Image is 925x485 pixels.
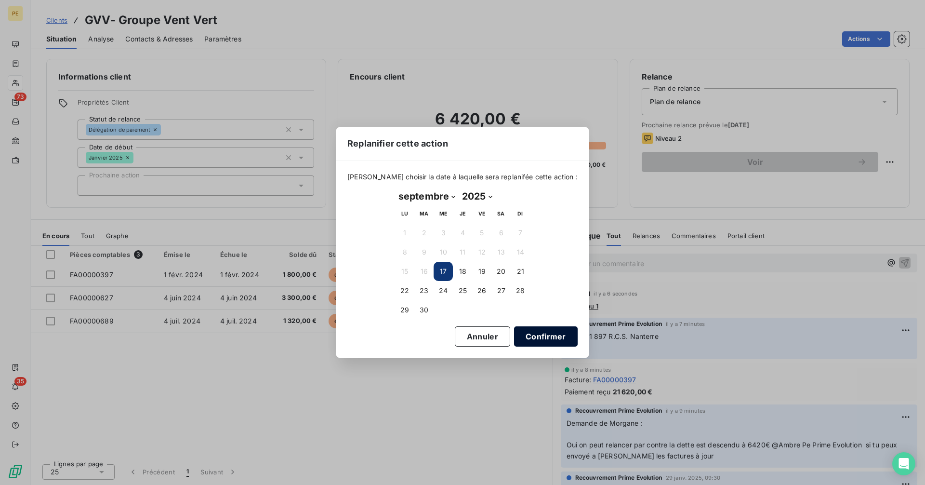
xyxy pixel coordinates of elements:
[347,137,448,150] span: Replanifier cette action
[511,204,530,223] th: dimanche
[414,262,434,281] button: 16
[472,204,491,223] th: vendredi
[472,223,491,242] button: 5
[453,281,472,300] button: 25
[472,281,491,300] button: 26
[491,223,511,242] button: 6
[511,281,530,300] button: 28
[453,262,472,281] button: 18
[472,262,491,281] button: 19
[395,262,414,281] button: 15
[892,452,915,475] div: Open Intercom Messenger
[511,223,530,242] button: 7
[414,242,434,262] button: 9
[511,262,530,281] button: 21
[414,300,434,320] button: 30
[414,223,434,242] button: 2
[491,204,511,223] th: samedi
[434,223,453,242] button: 3
[395,242,414,262] button: 8
[491,262,511,281] button: 20
[395,204,414,223] th: lundi
[491,242,511,262] button: 13
[453,223,472,242] button: 4
[347,172,578,182] span: [PERSON_NAME] choisir la date à laquelle sera replanifée cette action :
[453,204,472,223] th: jeudi
[491,281,511,300] button: 27
[395,223,414,242] button: 1
[414,204,434,223] th: mardi
[453,242,472,262] button: 11
[455,326,510,347] button: Annuler
[434,281,453,300] button: 24
[395,281,414,300] button: 22
[514,326,578,347] button: Confirmer
[395,300,414,320] button: 29
[472,242,491,262] button: 12
[434,204,453,223] th: mercredi
[434,242,453,262] button: 10
[414,281,434,300] button: 23
[434,262,453,281] button: 17
[511,242,530,262] button: 14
